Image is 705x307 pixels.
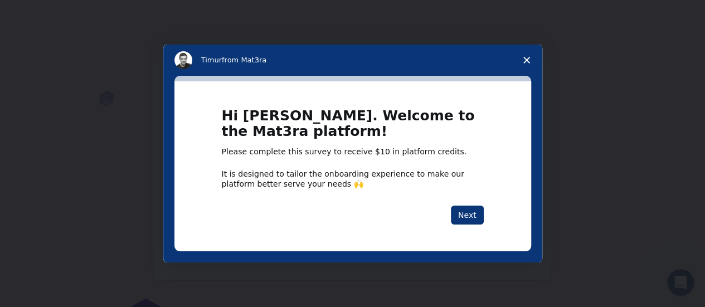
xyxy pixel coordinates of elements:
span: Support [22,8,62,18]
span: Close survey [511,45,542,76]
h1: Hi [PERSON_NAME]. Welcome to the Mat3ra platform! [222,108,484,147]
span: Timur [201,56,222,64]
div: It is designed to tailor the onboarding experience to make our platform better serve your needs 🙌 [222,169,484,189]
button: Next [451,206,484,225]
span: from Mat3ra [222,56,266,64]
img: Profile image for Timur [174,51,192,69]
div: Please complete this survey to receive $10 in platform credits. [222,147,484,158]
